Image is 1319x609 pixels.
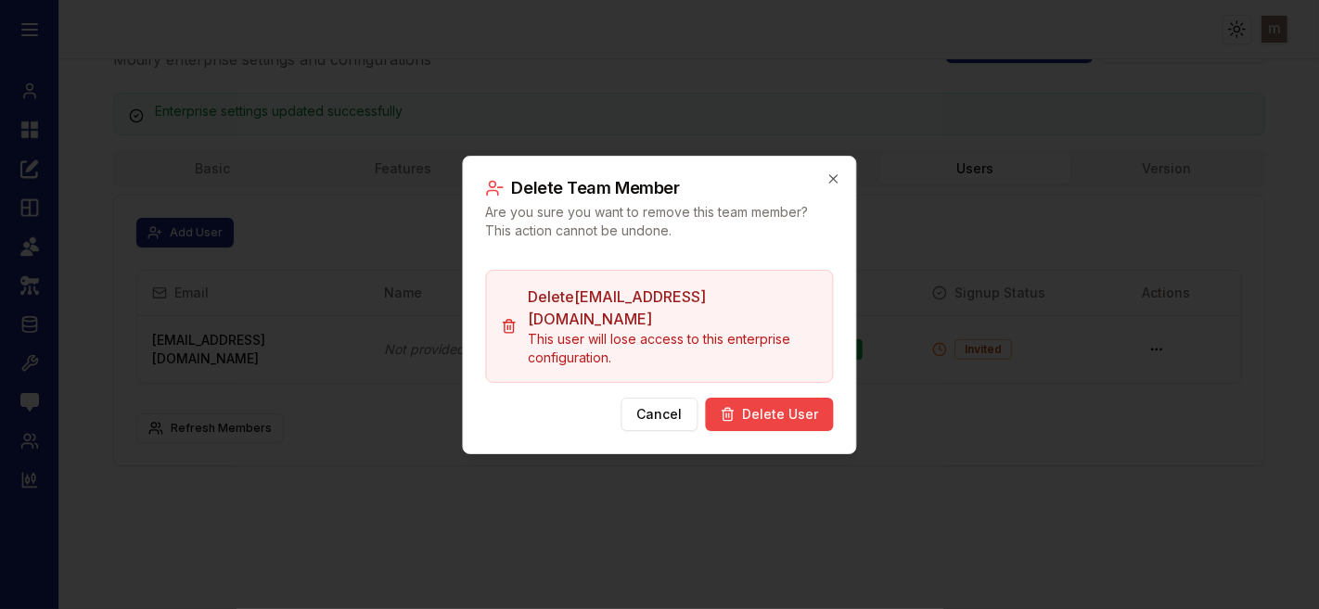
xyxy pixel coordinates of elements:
[512,180,680,197] span: Delete Team Member
[528,285,817,330] p: Delete [EMAIL_ADDRESS][DOMAIN_NAME]
[528,330,817,367] p: This user will lose access to this enterprise configuration.
[486,203,834,240] p: Are you sure you want to remove this team member? This action cannot be undone.
[621,398,698,431] button: Cancel
[706,398,834,431] button: Delete User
